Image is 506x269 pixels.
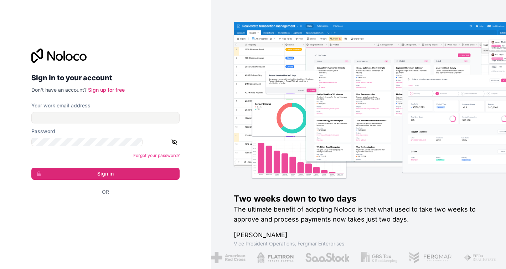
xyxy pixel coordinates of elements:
[88,87,125,93] a: Sign up for free
[463,252,497,263] img: /assets/fiera-fwj2N5v4.png
[257,252,294,263] img: /assets/flatiron-C8eUkumj.png
[234,204,483,224] h2: The ultimate benefit of adopting Noloco is that what used to take two weeks to approve and proces...
[28,203,146,219] iframe: Sign in with Google Button
[31,138,143,146] input: Password
[361,252,397,263] img: /assets/gbstax-C-GtDUiK.png
[234,230,483,240] h1: [PERSON_NAME]
[133,153,180,158] a: Forgot your password?
[31,112,180,123] input: Email address
[31,102,91,109] label: Your work email address
[211,252,245,263] img: /assets/american-red-cross-BAupjrZR.png
[31,168,180,180] button: Sign in
[31,128,55,135] label: Password
[234,193,483,204] h1: Two weeks down to two days
[31,71,180,84] h2: Sign in to your account
[305,252,350,263] img: /assets/saastock-C6Zbiodz.png
[234,240,483,247] h1: Vice President Operations , Fergmar Enterprises
[31,87,87,93] span: Don't have an account?
[102,188,109,196] span: Or
[408,252,452,263] img: /assets/fergmar-CudnrXN5.png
